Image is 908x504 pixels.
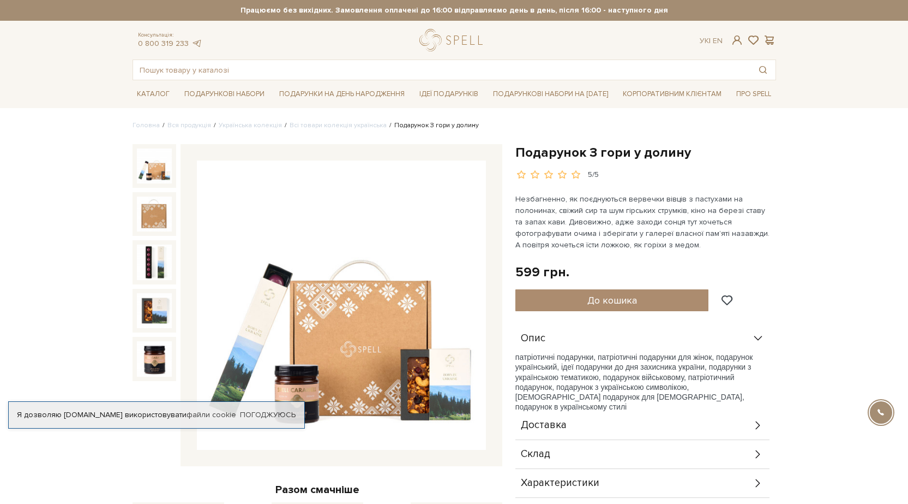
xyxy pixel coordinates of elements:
span: Консультація: [138,32,202,39]
span: Доставка [521,420,567,430]
img: Подарунок З гори у долину [137,341,172,376]
a: logo [419,29,488,51]
img: Подарунок З гори у долину [137,245,172,280]
a: Подарункові набори на [DATE] [489,85,612,103]
span: | [709,36,711,45]
div: Ук [700,36,723,46]
p: Незбагненно, як поєднуються вервечки вівців з пастухами на полонинах, свіжий сир та шум гірських ... [515,193,771,251]
button: До кошика [515,289,709,311]
span: Склад [521,449,550,459]
a: Головна [133,121,160,129]
a: Подарунки на День народження [275,86,409,103]
div: Разом смачніше [133,483,502,497]
a: 0 800 319 233 [138,39,189,48]
a: Каталог [133,86,174,103]
strong: Працюємо без вихідних. Замовлення оплачені до 16:00 відправляємо день в день, після 16:00 - насту... [133,5,776,15]
a: Подарункові набори [180,86,269,103]
img: Подарунок З гори у долину [137,293,172,328]
a: Вся продукція [167,121,211,129]
a: Погоджуюсь [240,410,296,420]
a: файли cookie [187,410,236,419]
img: Подарунок З гори у долину [197,161,486,450]
a: Про Spell [732,86,775,103]
div: 5/5 [588,170,599,180]
a: En [713,36,723,45]
a: Всі товари колекція українська [290,121,387,129]
img: Подарунок З гори у долину [137,197,172,232]
a: Ідеї подарунків [415,86,483,103]
input: Пошук товару у каталозі [133,60,750,80]
span: Характеристики [521,478,599,488]
div: 599 грн. [515,264,569,281]
a: telegram [191,39,202,48]
img: Подарунок З гори у долину [137,149,172,183]
span: патріотичні подарунки, патріотичні подарунки для жінок, подарунок український, ідеї подарунки до ... [515,353,753,392]
span: До кошика [587,294,637,306]
div: Я дозволяю [DOMAIN_NAME] використовувати [9,410,304,420]
h1: Подарунок З гори у долину [515,144,776,161]
button: Пошук товару у каталозі [750,60,775,80]
span: , подарунок з українською символікою, [DEMOGRAPHIC_DATA] подарунок для [DEMOGRAPHIC_DATA], подару... [515,383,744,411]
span: Опис [521,334,545,343]
a: Українська колекція [219,121,282,129]
li: Подарунок З гори у долину [387,121,479,131]
a: Корпоративним клієнтам [618,85,726,103]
